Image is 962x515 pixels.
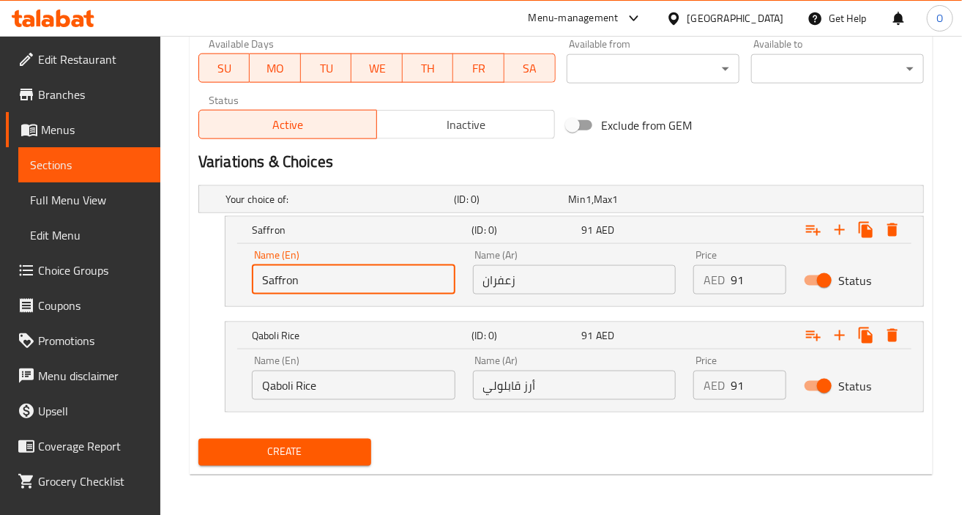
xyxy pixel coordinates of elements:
[199,186,923,212] div: Expand
[529,10,619,27] div: Menu-management
[30,226,149,244] span: Edit Menu
[38,473,149,490] span: Grocery Checklist
[357,58,397,79] span: WE
[473,265,676,294] input: Enter name Ar
[6,358,160,393] a: Menu disclaimer
[879,217,906,243] button: Delete Saffron
[252,328,466,343] h5: Qaboli Rice
[256,58,295,79] span: MO
[6,393,160,429] a: Upsell
[704,271,725,289] p: AED
[38,402,149,420] span: Upsell
[250,53,301,83] button: MO
[205,58,244,79] span: SU
[596,221,614,240] span: AED
[581,326,593,345] span: 91
[6,429,160,464] a: Coverage Report
[473,371,676,400] input: Enter name Ar
[6,464,160,499] a: Grocery Checklist
[198,53,250,83] button: SU
[504,53,556,83] button: SA
[30,156,149,174] span: Sections
[351,53,403,83] button: WE
[471,223,575,237] h5: (ID: 0)
[687,10,784,26] div: [GEOGRAPHIC_DATA]
[827,217,853,243] button: Add new choice
[225,217,923,243] div: Expand
[38,86,149,103] span: Branches
[252,223,466,237] h5: Saffron
[6,77,160,112] a: Branches
[936,10,943,26] span: O
[41,121,149,138] span: Menus
[879,322,906,349] button: Delete Qaboli Rice
[301,53,352,83] button: TU
[596,326,614,345] span: AED
[613,190,619,209] span: 1
[307,58,346,79] span: TU
[225,192,448,207] h5: Your choice of:
[383,114,549,136] span: Inactive
[510,58,550,79] span: SA
[225,322,923,349] div: Expand
[6,323,160,358] a: Promotions
[838,377,871,395] span: Status
[853,217,879,243] button: Clone new choice
[6,288,160,323] a: Coupons
[731,265,786,294] input: Please enter price
[800,217,827,243] button: Add choice group
[38,437,149,455] span: Coverage Report
[731,371,786,400] input: Please enter price
[704,377,725,394] p: AED
[853,322,879,349] button: Clone new choice
[453,53,504,83] button: FR
[38,367,149,385] span: Menu disclaimer
[601,116,692,134] span: Exclude from GEM
[409,58,448,79] span: TH
[568,190,585,209] span: Min
[252,265,455,294] input: Enter name En
[18,218,160,253] a: Edit Menu
[454,192,562,207] h5: (ID: 0)
[567,54,739,84] div: ​
[198,439,371,466] button: Create
[252,371,455,400] input: Enter name En
[6,253,160,288] a: Choice Groups
[471,328,575,343] h5: (ID: 0)
[38,262,149,279] span: Choice Groups
[376,110,555,139] button: Inactive
[38,297,149,314] span: Coupons
[198,151,924,173] h2: Variations & Choices
[751,54,924,84] div: ​
[403,53,454,83] button: TH
[586,190,592,209] span: 1
[827,322,853,349] button: Add new choice
[838,272,871,289] span: Status
[18,147,160,182] a: Sections
[594,190,612,209] span: Max
[30,191,149,209] span: Full Menu View
[459,58,499,79] span: FR
[6,42,160,77] a: Edit Restaurant
[6,112,160,147] a: Menus
[210,443,359,462] span: Create
[38,51,149,68] span: Edit Restaurant
[198,110,377,139] button: Active
[18,182,160,218] a: Full Menu View
[38,332,149,349] span: Promotions
[800,322,827,349] button: Add choice group
[568,192,676,207] div: ,
[581,221,593,240] span: 91
[205,114,371,136] span: Active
